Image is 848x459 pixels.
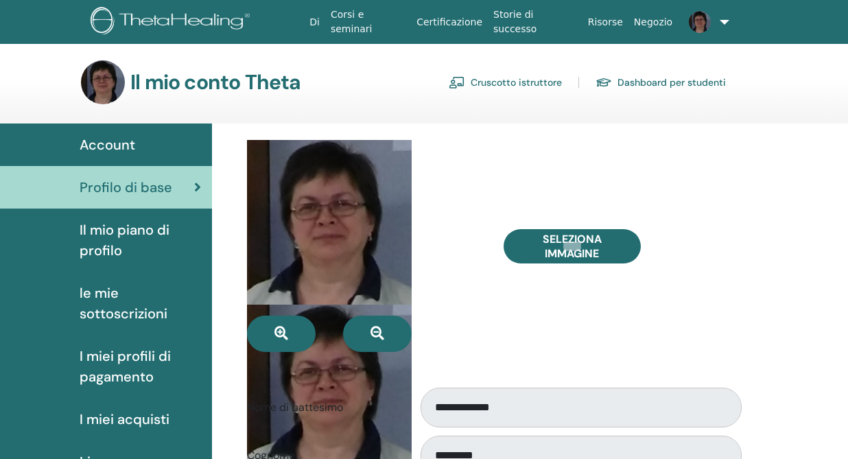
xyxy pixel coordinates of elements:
[563,242,581,251] input: Seleziona Immagine
[247,140,412,305] img: default.jpg
[449,76,465,89] img: chalkboard-teacher.svg
[304,10,325,35] a: Di
[596,71,726,93] a: Dashboard per studenti
[689,11,711,33] img: default.jpg
[80,134,135,155] span: Account
[81,60,125,104] img: default.jpg
[80,346,201,387] span: I miei profili di pagamento
[80,283,201,324] span: le mie sottoscrizioni
[582,10,628,35] a: Risorse
[80,409,169,429] span: I miei acquisti
[91,7,255,38] img: logo.png
[488,2,582,42] a: Storie di successo
[521,232,624,261] span: Seleziona Immagine
[130,70,301,95] h3: Il mio conto Theta
[80,177,172,198] span: Profilo di base
[325,2,411,42] a: Corsi e seminari
[449,71,562,93] a: Cruscotto istruttore
[628,10,678,35] a: Negozio
[596,77,612,89] img: graduation-cap.svg
[80,220,201,261] span: Il mio piano di profilo
[411,10,488,35] a: Certificazione
[237,395,408,421] label: Nome di battesimo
